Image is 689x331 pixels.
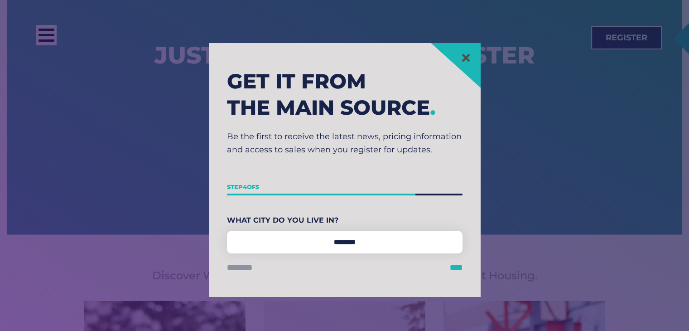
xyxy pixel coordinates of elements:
p: Step of [227,180,463,194]
p: Be the first to receive the latest news, pricing information and access to sales when you registe... [227,130,463,157]
h2: Get it from the main source [227,68,463,121]
span: . [430,95,436,120]
span: 5 [255,183,259,190]
span: 4 [243,183,247,190]
label: What City Do You Live In? [227,214,463,227]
